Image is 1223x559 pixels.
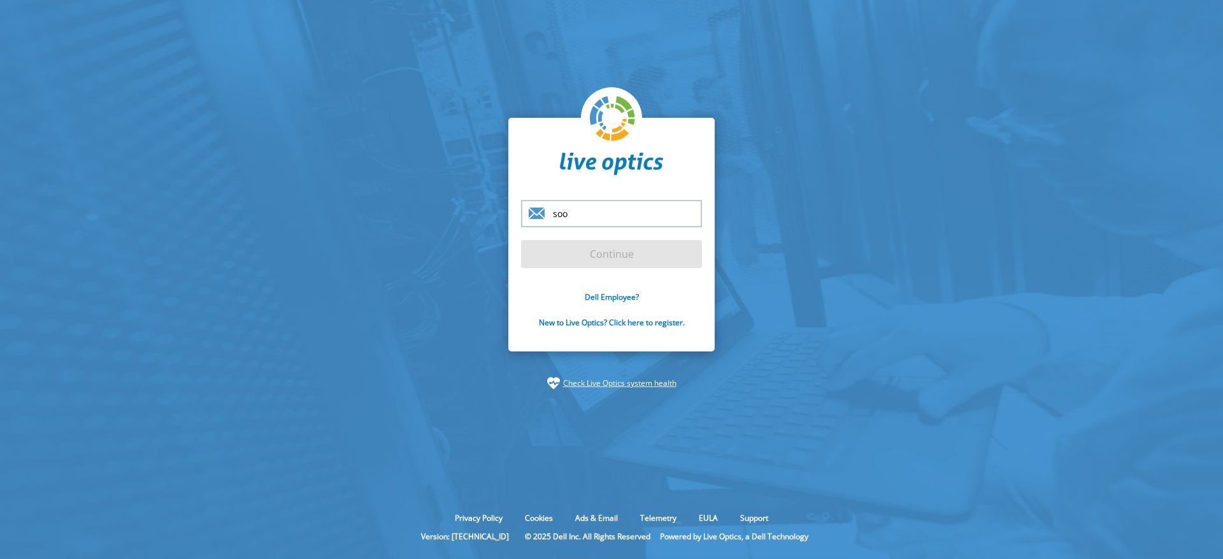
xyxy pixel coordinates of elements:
[519,531,657,542] li: © 2025 Dell Inc. All Rights Reserved
[590,96,636,142] img: liveoptics-logo.svg
[731,513,778,523] a: Support
[660,531,808,542] li: Powered by Live Optics, a Dell Technology
[631,513,686,523] a: Telemetry
[539,317,685,328] a: New to Live Optics? Click here to register.
[415,531,515,542] li: Version: [TECHNICAL_ID]
[515,513,562,523] a: Cookies
[566,513,627,523] a: Ads & Email
[445,513,512,523] a: Privacy Policy
[563,377,676,390] a: Check Live Optics system health
[585,292,639,302] a: Dell Employee?
[560,152,663,175] img: liveoptics-word.svg
[521,200,702,227] input: email@address.com
[547,377,560,390] img: status-check-icon.svg
[689,513,727,523] a: EULA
